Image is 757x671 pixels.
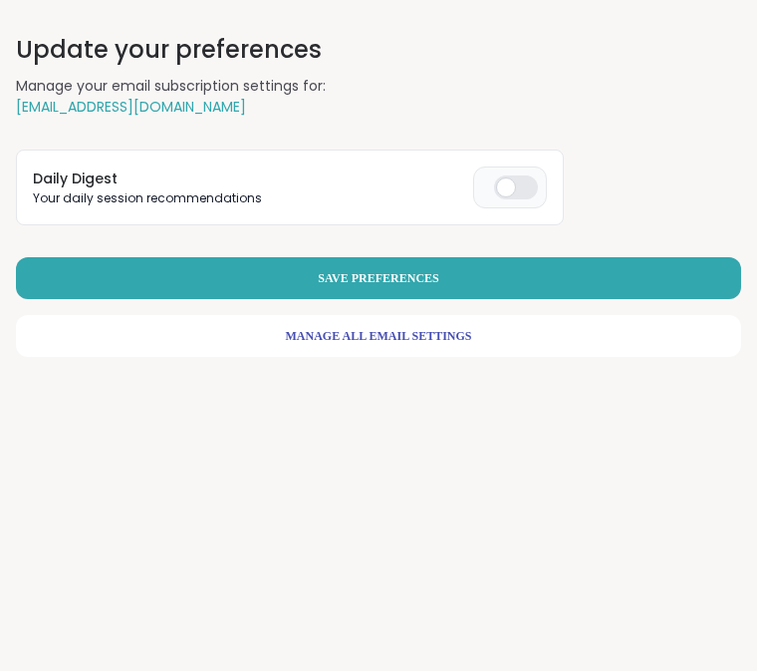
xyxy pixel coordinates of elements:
[318,269,439,287] span: Save Preferences
[16,315,741,357] a: Manage All Email Settings
[286,327,471,345] span: Manage All Email Settings
[33,168,465,189] h3: Daily Digest
[16,257,741,299] button: Save Preferences
[16,32,741,68] h1: Update your preferences
[16,97,246,117] span: [EMAIL_ADDRESS][DOMAIN_NAME]
[33,189,465,207] p: Your daily session recommendations
[16,76,375,118] h2: Manage your email subscription settings for:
